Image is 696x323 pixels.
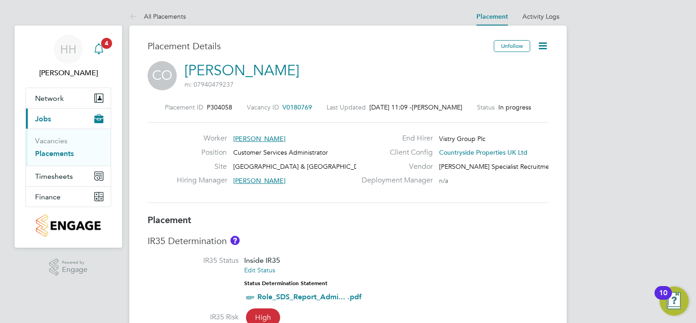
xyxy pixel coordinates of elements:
label: Placement ID [165,103,203,111]
span: Customer Services Administrator [233,148,328,156]
label: Hiring Manager [177,176,227,185]
span: In progress [498,103,531,111]
span: [GEOGRAPHIC_DATA] & [GEOGRAPHIC_DATA] (Head Office) [233,162,413,171]
h3: IR35 Determination [148,235,548,247]
span: [PERSON_NAME] Specialist Recruitment Limited [439,162,578,171]
span: Engage [62,266,87,274]
a: Placement [476,13,508,21]
button: Network [26,88,111,108]
img: countryside-properties-logo-retina.png [36,214,100,237]
span: HH [60,43,77,55]
div: 10 [659,293,667,305]
button: Open Resource Center, 10 new notifications [660,287,689,316]
a: Placements [35,149,74,158]
a: [PERSON_NAME] [184,62,299,79]
span: m: 07940479237 [184,80,234,89]
span: [PERSON_NAME] [412,103,462,111]
label: Client Config [356,148,433,157]
a: Activity Logs [522,12,559,21]
span: [PERSON_NAME] [233,177,286,185]
a: All Placements [129,12,186,21]
span: V0180769 [282,103,312,111]
span: Network [35,94,64,103]
h3: Placement Details [148,40,487,52]
span: [PERSON_NAME] [233,135,286,143]
label: Worker [177,134,227,143]
button: About IR35 [230,236,240,245]
label: Status [477,103,495,111]
span: [DATE] 11:09 - [369,103,412,111]
span: P304058 [207,103,232,111]
span: 4 [101,38,112,49]
span: Vistry Group Plc [439,135,486,143]
label: Position [177,148,227,157]
label: IR35 Status [148,256,239,266]
button: Finance [26,187,111,207]
button: Timesheets [26,166,111,186]
span: Helen Howarth [26,68,111,78]
a: Powered byEngage [49,259,88,276]
label: IR35 Risk [148,313,239,322]
span: Finance [35,193,61,201]
span: Inside IR35 [244,256,280,265]
span: Powered by [62,259,87,266]
button: Unfollow [494,40,530,52]
a: Role_SDS_Report_Admi... .pdf [257,292,362,301]
a: Edit Status [244,266,275,274]
label: Site [177,162,227,172]
label: Vacancy ID [247,103,279,111]
label: Deployment Manager [356,176,433,185]
label: End Hirer [356,134,433,143]
a: Vacancies [35,136,67,145]
label: Last Updated [327,103,366,111]
span: n/a [439,177,448,185]
a: HH[PERSON_NAME] [26,35,111,78]
button: Jobs [26,109,111,129]
a: 4 [90,35,108,64]
nav: Main navigation [15,26,122,248]
a: Go to home page [26,214,111,237]
span: Jobs [35,115,51,123]
span: Timesheets [35,172,73,181]
b: Placement [148,214,191,225]
span: CO [148,61,177,90]
strong: Status Determination Statement [244,280,328,287]
div: Jobs [26,129,111,166]
label: Vendor [356,162,433,172]
span: Countryside Properties UK Ltd [439,148,527,156]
